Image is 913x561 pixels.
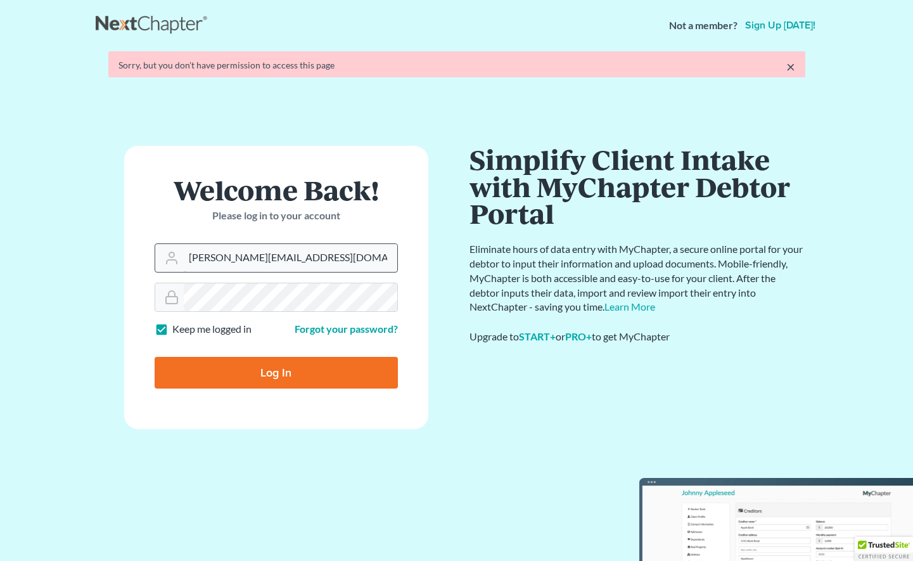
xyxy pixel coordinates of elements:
p: Eliminate hours of data entry with MyChapter, a secure online portal for your debtor to input the... [469,242,805,314]
p: Please log in to your account [155,209,398,223]
div: Upgrade to or to get MyChapter [469,330,805,344]
input: Log In [155,357,398,389]
strong: Not a member? [669,18,737,33]
a: PRO+ [565,330,592,342]
a: START+ [519,330,556,342]
a: Sign up [DATE]! [743,20,818,30]
h1: Simplify Client Intake with MyChapter Debtor Portal [469,146,805,227]
a: × [786,59,795,74]
a: Forgot your password? [295,323,398,335]
div: Sorry, but you don't have permission to access this page [118,59,795,72]
a: Learn More [604,300,655,313]
div: TrustedSite Certified [855,537,913,561]
input: Email Address [184,244,397,272]
label: Keep me logged in [172,322,252,337]
h1: Welcome Back! [155,176,398,203]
